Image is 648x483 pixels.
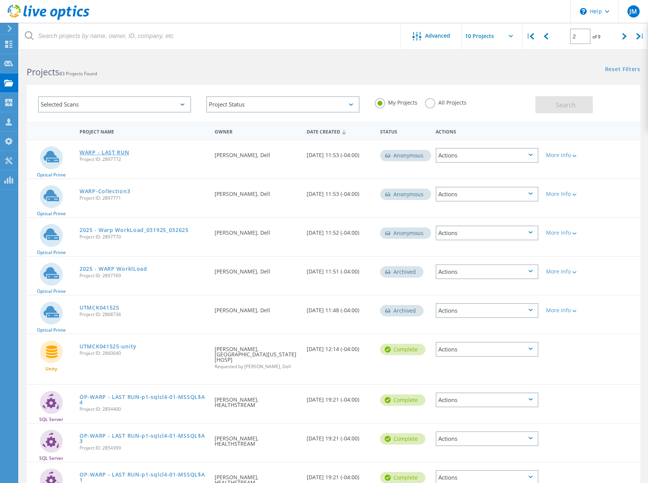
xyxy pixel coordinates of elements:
[37,328,66,332] span: Optical Prime
[380,266,424,278] div: Archived
[303,179,377,204] div: [DATE] 11:53 (-04:00)
[380,433,425,445] div: Complete
[376,124,431,138] div: Status
[80,433,207,444] a: OP-WARP - LAST RUN-p1-sqlcl4-01-MSSQL$A3
[211,218,303,243] div: [PERSON_NAME], Dell
[211,385,303,415] div: [PERSON_NAME], HEALTHSTREAM
[303,257,377,282] div: [DATE] 11:51 (-04:00)
[425,98,466,105] label: All Projects
[303,334,377,359] div: [DATE] 12:14 (-04:00)
[27,66,59,78] b: Projects
[59,70,97,77] span: 83 Projects Found
[80,312,207,317] span: Project ID: 2868736
[211,124,303,138] div: Owner
[580,8,587,15] svg: \n
[303,218,377,243] div: [DATE] 11:52 (-04:00)
[380,344,425,355] div: Complete
[37,289,66,294] span: Optical Prime
[380,394,425,406] div: Complete
[546,230,587,235] div: More Info
[436,148,538,163] div: Actions
[522,23,538,50] div: |
[80,235,207,239] span: Project ID: 2897770
[546,308,587,313] div: More Info
[436,226,538,240] div: Actions
[211,140,303,165] div: [PERSON_NAME], Dell
[211,334,303,377] div: [PERSON_NAME], [GEOGRAPHIC_DATA][US_STATE] [HOSP]
[80,446,207,450] span: Project ID: 2854399
[535,96,593,113] button: Search
[80,157,207,162] span: Project ID: 2897772
[45,367,57,371] span: Unity
[546,153,587,158] div: More Info
[80,196,207,200] span: Project ID: 2897771
[215,364,299,369] span: Requested by [PERSON_NAME], Dell
[425,33,450,38] span: Advanced
[436,342,538,357] div: Actions
[80,150,129,155] a: WARP - LAST RUN
[80,266,147,272] a: 2025 - WARP WorklLoad
[436,264,538,279] div: Actions
[605,67,640,73] a: Reset Filters
[80,227,189,233] a: 2025 - Warp WorkLoad_031925_032625
[76,124,211,138] div: Project Name
[80,351,207,356] span: Project ID: 2860040
[303,140,377,165] div: [DATE] 11:53 (-04:00)
[546,191,587,197] div: More Info
[629,8,637,14] span: JM
[80,407,207,412] span: Project ID: 2854400
[303,424,377,449] div: [DATE] 19:21 (-04:00)
[37,173,66,177] span: Optical Prime
[19,23,401,49] input: Search projects by name, owner, ID, company, etc
[39,417,63,422] span: SQL Server
[380,150,431,161] div: Anonymous
[375,98,417,105] label: My Projects
[211,179,303,204] div: [PERSON_NAME], Dell
[432,124,542,138] div: Actions
[80,344,137,349] a: UTMCK041525-unity
[632,23,648,50] div: |
[303,385,377,410] div: [DATE] 19:21 (-04:00)
[80,305,119,310] a: UTMCK041525
[436,431,538,446] div: Actions
[80,472,207,483] a: OP-WARP - LAST RUN-p1-sqlcl4-01-MSSQL$A1
[556,101,576,109] span: Search
[303,296,377,321] div: [DATE] 11:48 (-04:00)
[211,296,303,321] div: [PERSON_NAME], Dell
[436,187,538,202] div: Actions
[8,16,89,21] a: Live Optics Dashboard
[80,189,130,194] a: WARP-Collection3
[436,392,538,407] div: Actions
[380,305,424,316] div: Archived
[211,257,303,282] div: [PERSON_NAME], Dell
[38,96,191,113] div: Selected Scans
[546,269,587,274] div: More Info
[380,189,431,200] div: Anonymous
[303,124,377,138] div: Date Created
[80,273,207,278] span: Project ID: 2897769
[592,33,600,40] span: of 9
[37,211,66,216] span: Optical Prime
[39,456,63,461] span: SQL Server
[380,227,431,239] div: Anonymous
[436,303,538,318] div: Actions
[37,250,66,255] span: Optical Prime
[206,96,359,113] div: Project Status
[211,424,303,454] div: [PERSON_NAME], HEALTHSTREAM
[80,394,207,405] a: OP-WARP - LAST RUN-p1-sqlcl4-01-MSSQL$A4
